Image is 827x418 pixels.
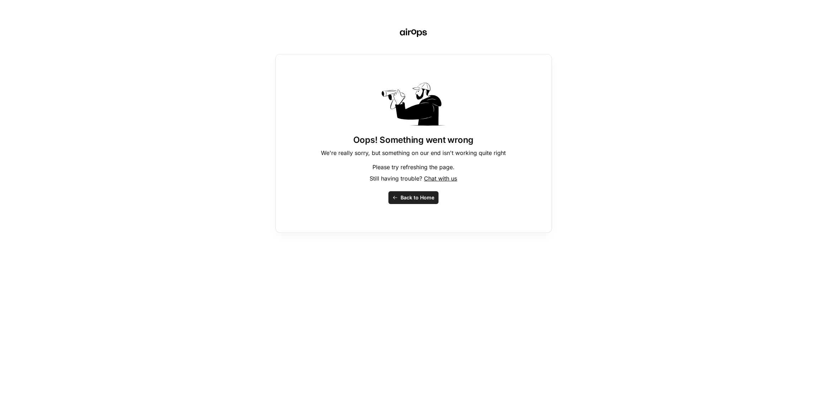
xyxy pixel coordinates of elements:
[424,175,457,182] span: Chat with us
[321,149,506,157] p: We're really sorry, but something on our end isn't working quite right
[354,134,474,146] h1: Oops! Something went wrong
[401,194,434,201] span: Back to Home
[370,174,457,183] p: Still having trouble?
[372,163,455,171] p: Please try refreshing the page.
[388,191,439,204] button: Back to Home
